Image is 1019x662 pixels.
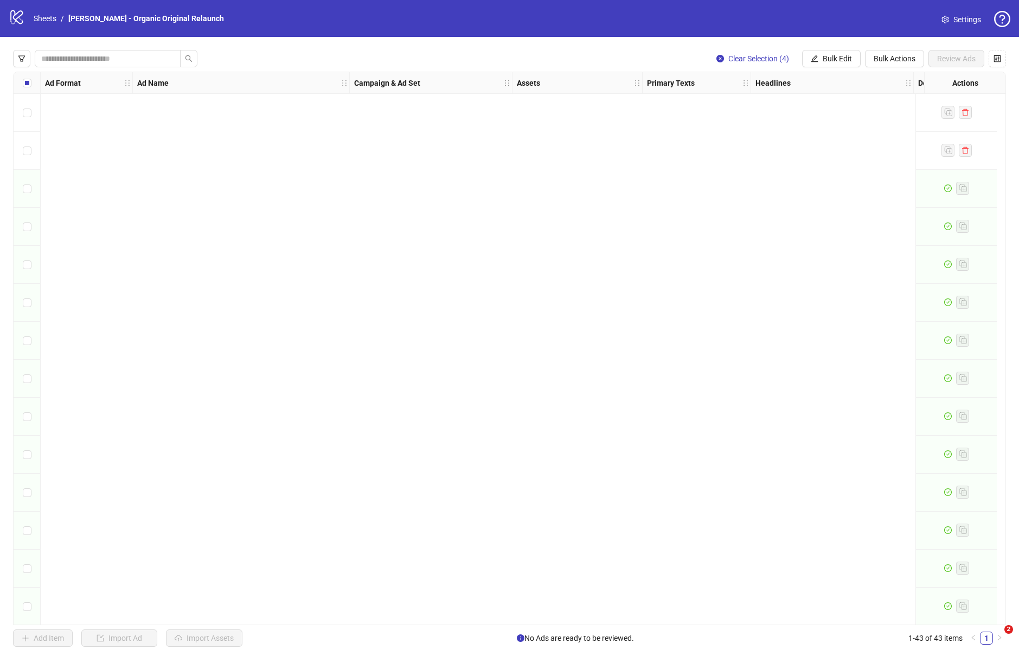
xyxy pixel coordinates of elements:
li: 1 [980,632,993,645]
span: 2 [1004,625,1013,634]
button: Import Ad [81,629,157,647]
li: 1-43 of 43 items [908,632,963,645]
div: Select row 13 [14,550,41,588]
span: check-circle [944,564,952,572]
span: holder [348,79,356,87]
strong: Campaign & Ad Set [354,77,420,89]
span: check-circle [944,450,952,458]
span: holder [641,79,649,87]
span: check-circle [944,222,952,230]
span: Bulk Edit [823,54,852,63]
div: Select row 12 [14,512,41,550]
span: close-circle [716,55,724,62]
div: Select row 6 [14,284,41,322]
strong: Primary Texts [647,77,695,89]
div: Select row 2 [14,132,41,170]
a: 1 [980,632,992,644]
span: Bulk Actions [874,54,915,63]
div: Resize Ad Format column [130,72,132,93]
strong: Ad Name [137,77,169,89]
a: [PERSON_NAME] - Organic Original Relaunch [66,12,226,24]
iframe: Intercom live chat [982,625,1008,651]
div: Resize Assets column [639,72,642,93]
a: Settings [933,11,990,28]
span: check-circle [944,602,952,610]
li: / [61,12,64,24]
span: setting [941,16,949,23]
span: holder [131,79,139,87]
span: holder [905,79,912,87]
span: check-circle [944,184,952,192]
span: holder [341,79,348,87]
button: Import Assets [166,629,242,647]
span: check-circle [944,298,952,306]
div: Select row 5 [14,246,41,284]
span: left [970,634,977,641]
span: Clear Selection (4) [728,54,789,63]
button: Configure table settings [989,50,1006,67]
strong: Ad Format [45,77,81,89]
span: check-circle [944,336,952,344]
span: check-circle [944,374,952,382]
span: holder [503,79,511,87]
span: check-circle [944,488,952,496]
div: Select row 11 [14,474,41,512]
div: Select row 8 [14,360,41,398]
button: left [967,632,980,645]
div: Select row 9 [14,398,41,436]
a: Sheets [31,12,59,24]
strong: Assets [517,77,540,89]
strong: Actions [952,77,978,89]
span: search [185,55,193,62]
span: question-circle [994,11,1010,27]
button: Clear Selection (4) [708,50,798,67]
span: holder [749,79,757,87]
div: Select all rows [14,72,41,94]
span: Settings [953,14,981,26]
div: Resize Headlines column [911,72,913,93]
span: edit [811,55,818,62]
div: Select row 3 [14,170,41,208]
div: Resize Campaign & Ad Set column [509,72,512,93]
div: Select row 10 [14,436,41,474]
div: Select row 14 [14,588,41,626]
div: Resize Primary Texts column [748,72,751,93]
span: No Ads are ready to be reviewed. [517,632,634,644]
div: Resize Ad Name column [347,72,349,93]
li: Previous Page [967,632,980,645]
span: holder [633,79,641,87]
button: Bulk Actions [865,50,924,67]
button: Bulk Edit [802,50,861,67]
span: info-circle [517,634,524,642]
button: Review Ads [928,50,984,67]
span: holder [742,79,749,87]
span: control [994,55,1001,62]
div: Select row 4 [14,208,41,246]
span: filter [18,55,25,62]
div: Select row 1 [14,94,41,132]
span: check-circle [944,260,952,268]
button: Add Item [13,629,73,647]
span: check-circle [944,526,952,534]
span: check-circle [944,412,952,420]
span: holder [511,79,518,87]
div: Select row 7 [14,322,41,360]
span: holder [124,79,131,87]
strong: Headlines [755,77,791,89]
strong: Descriptions [918,77,962,89]
span: holder [912,79,920,87]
